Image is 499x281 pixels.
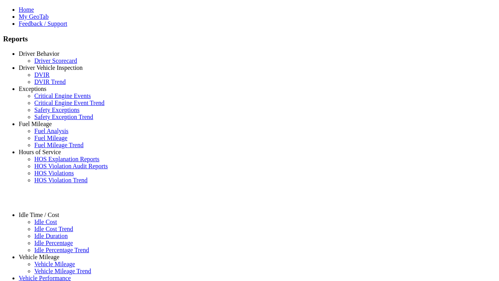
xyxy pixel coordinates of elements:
a: Driver Scorecard [34,57,77,64]
a: Fuel Analysis [34,128,69,134]
a: Feedback / Support [19,20,67,27]
a: Idle Duration [34,233,68,239]
a: My GeoTab [19,13,49,20]
a: Idle Cost Trend [34,226,73,232]
a: Vehicle Mileage Trend [34,268,91,274]
a: Exceptions [19,85,46,92]
a: HOS Violations [34,170,74,176]
a: HOS Violation Audit Reports [34,163,108,169]
a: Driver Behavior [19,50,59,57]
a: Idle Time / Cost [19,212,59,218]
a: Idle Percentage [34,240,73,246]
a: Idle Cost [34,219,57,225]
a: Driver Vehicle Inspection [19,64,83,71]
a: Fuel Mileage Trend [34,142,83,148]
a: Hours of Service [19,149,61,155]
a: Critical Engine Event Trend [34,100,104,106]
a: Safety Exception Trend [34,114,93,120]
a: Critical Engine Events [34,92,91,99]
a: Vehicle Mileage [34,261,75,267]
a: HOS Violation Trend [34,177,88,183]
a: Vehicle Mileage [19,254,59,260]
a: Home [19,6,34,13]
a: HOS Explanation Reports [34,156,99,162]
a: Fuel Mileage [34,135,67,141]
a: DVIR Trend [34,78,65,85]
h3: Reports [3,35,496,43]
a: DVIR [34,71,50,78]
a: Idle Percentage Trend [34,247,89,253]
a: Safety Exceptions [34,107,80,113]
a: Fuel Mileage [19,121,52,127]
